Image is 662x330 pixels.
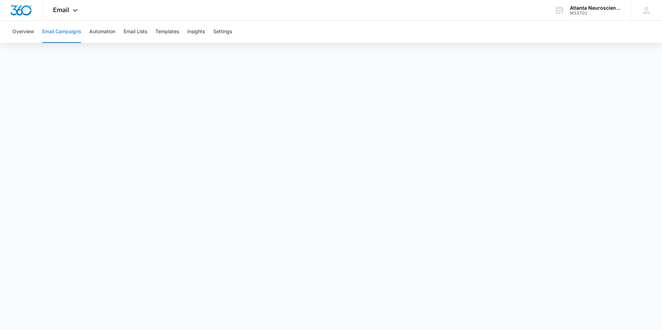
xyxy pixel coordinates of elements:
[89,21,115,43] button: Automation
[187,21,205,43] button: Insights
[124,21,147,43] button: Email Lists
[570,11,620,16] div: account id
[570,5,620,11] div: account name
[213,21,232,43] button: Settings
[155,21,179,43] button: Templates
[53,6,69,13] span: Email
[42,21,81,43] button: Email Campaigns
[12,21,34,43] button: Overview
